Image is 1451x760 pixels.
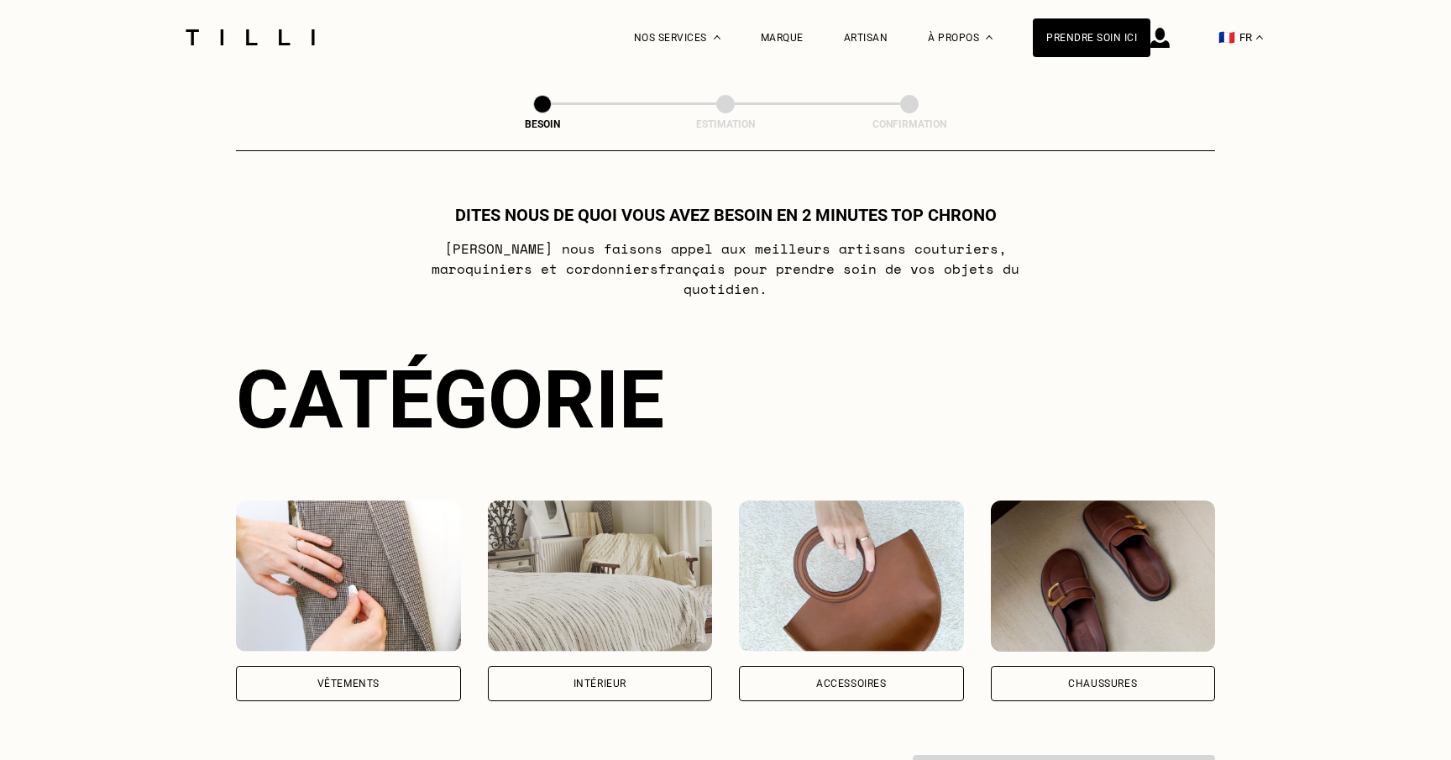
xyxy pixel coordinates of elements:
[844,32,888,44] a: Artisan
[393,238,1059,299] p: [PERSON_NAME] nous faisons appel aux meilleurs artisans couturiers , maroquiniers et cordonniers ...
[1256,35,1263,39] img: menu déroulant
[816,679,887,689] div: Accessoires
[1033,18,1150,57] a: Prendre soin ici
[455,205,997,225] h1: Dites nous de quoi vous avez besoin en 2 minutes top chrono
[180,29,321,45] img: Logo du service de couturière Tilli
[739,501,964,652] img: Accessoires
[991,501,1216,652] img: Chaussures
[714,35,720,39] img: Menu déroulant
[458,118,626,130] div: Besoin
[236,353,1215,447] div: Catégorie
[1218,29,1235,45] span: 🇫🇷
[825,118,993,130] div: Confirmation
[761,32,804,44] a: Marque
[1068,679,1137,689] div: Chaussures
[574,679,626,689] div: Intérieur
[488,501,713,652] img: Intérieur
[317,679,380,689] div: Vêtements
[236,501,461,652] img: Vêtements
[1150,28,1170,48] img: icône connexion
[986,35,993,39] img: Menu déroulant à propos
[642,118,809,130] div: Estimation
